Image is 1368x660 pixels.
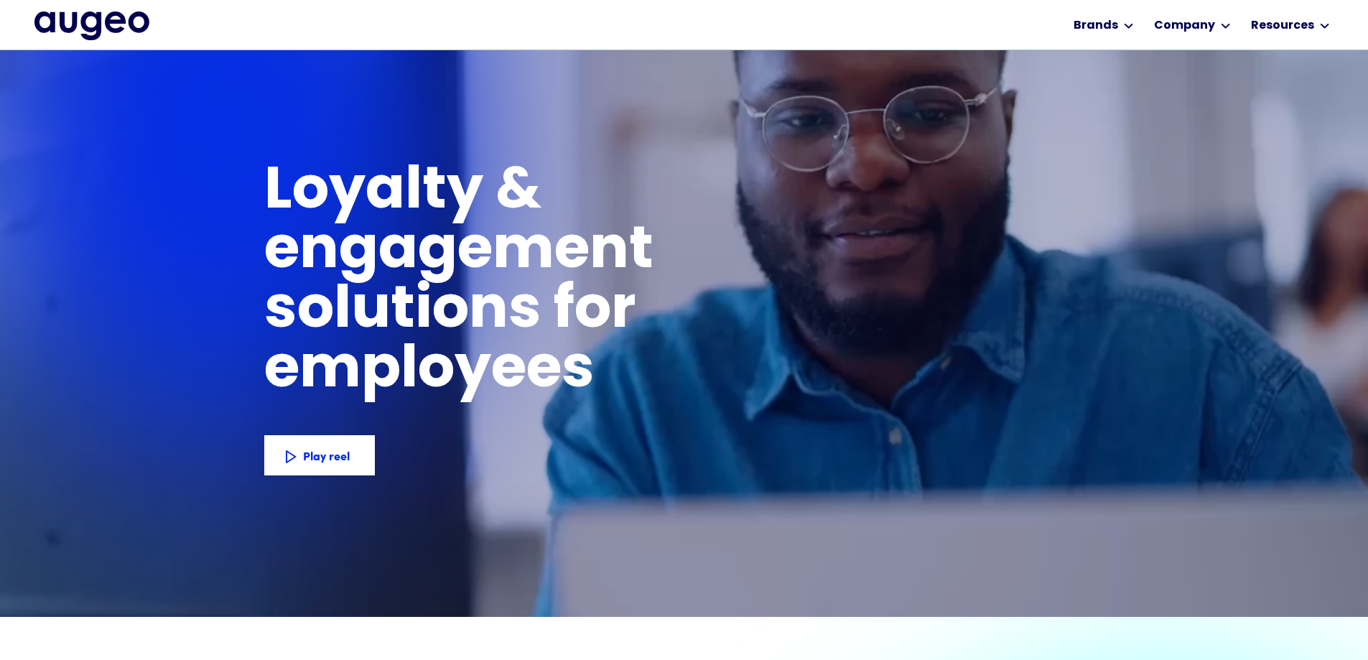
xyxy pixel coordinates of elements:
h1: Loyalty & engagement solutions for [264,163,885,342]
h1: employees [264,342,620,401]
a: Play reel [264,435,375,475]
a: home [34,11,149,42]
div: Brands [1074,17,1118,34]
div: Resources [1251,17,1314,34]
div: Company [1154,17,1215,34]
